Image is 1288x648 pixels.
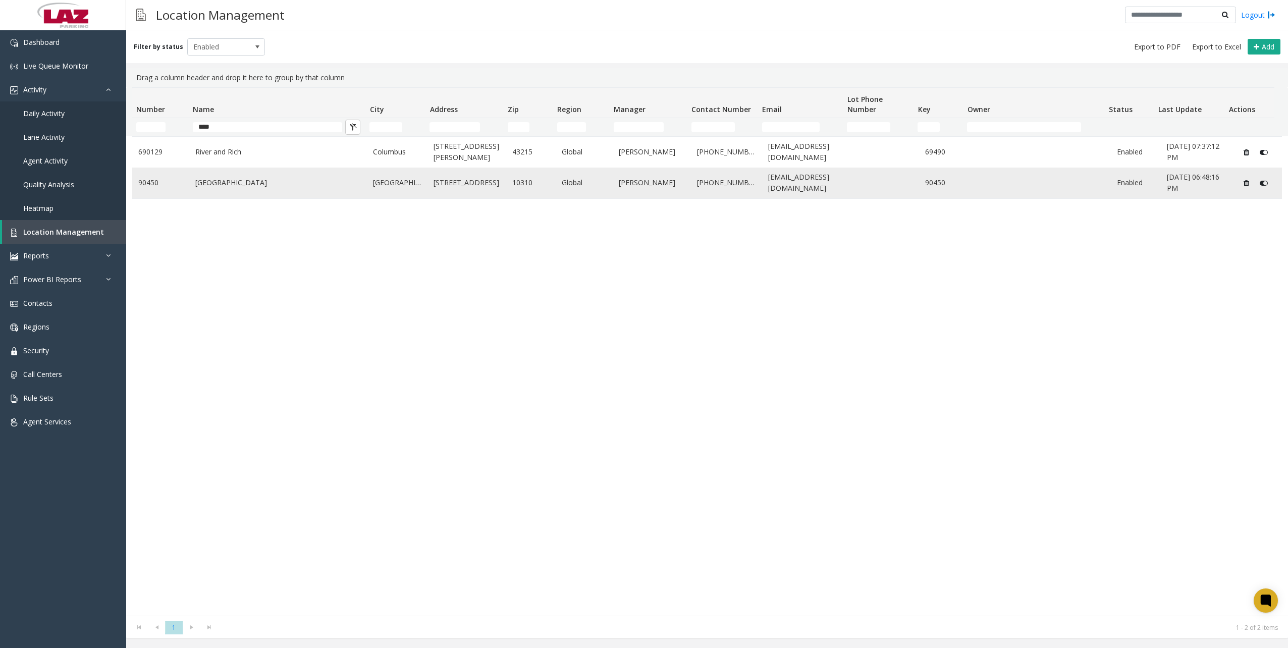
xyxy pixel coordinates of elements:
[10,347,18,355] img: 'icon'
[1167,141,1219,162] span: [DATE] 07:37:12 PM
[1192,42,1241,52] span: Export to Excel
[373,146,421,157] a: Columbus
[1167,172,1226,194] a: [DATE] 06:48:16 PM
[193,122,342,132] input: Name Filter
[189,118,365,136] td: Name Filter
[691,104,751,114] span: Contact Number
[512,146,550,157] a: 43215
[847,122,890,132] input: Lot Phone Number Filter
[619,146,685,157] a: [PERSON_NAME]
[1134,42,1180,52] span: Export to PDF
[504,118,553,136] td: Zip Filter
[23,156,68,166] span: Agent Activity
[425,118,503,136] td: Address Filter
[1167,172,1219,193] span: [DATE] 06:48:16 PM
[434,141,500,164] a: [STREET_ADDRESS][PERSON_NAME]
[557,122,586,132] input: Region Filter
[1105,118,1154,136] td: Status Filter
[562,177,607,188] a: Global
[345,120,360,135] button: Clear
[10,300,18,308] img: 'icon'
[1225,118,1274,136] td: Actions Filter
[1238,144,1254,160] button: Delete
[10,371,18,379] img: 'icon'
[1254,144,1273,160] button: Disable
[136,3,146,27] img: pageIcon
[610,118,687,136] td: Manager Filter
[138,177,183,188] a: 90450
[23,369,62,379] span: Call Centers
[165,621,183,634] span: Page 1
[10,63,18,71] img: 'icon'
[768,172,841,194] a: [EMAIL_ADDRESS][DOMAIN_NAME]
[614,104,646,114] span: Manager
[195,146,361,157] a: River and Rich
[1105,88,1154,118] th: Status
[553,118,610,136] td: Region Filter
[562,146,607,157] a: Global
[126,87,1288,616] div: Data table
[23,85,46,94] span: Activity
[1167,141,1226,164] a: [DATE] 07:37:12 PM
[914,118,963,136] td: Key Filter
[136,122,166,132] input: Number Filter
[23,132,65,142] span: Lane Activity
[967,122,1081,132] input: Owner Filter
[370,104,384,114] span: City
[23,180,74,189] span: Quality Analysis
[10,395,18,403] img: 'icon'
[23,322,49,332] span: Regions
[188,39,249,55] span: Enabled
[373,177,421,188] a: [GEOGRAPHIC_DATA]
[768,141,841,164] a: [EMAIL_ADDRESS][DOMAIN_NAME]
[1241,10,1275,20] a: Logout
[23,417,71,426] span: Agent Services
[10,39,18,47] img: 'icon'
[10,86,18,94] img: 'icon'
[430,104,458,114] span: Address
[195,177,361,188] a: [GEOGRAPHIC_DATA]
[23,275,81,284] span: Power BI Reports
[23,298,52,308] span: Contacts
[963,118,1104,136] td: Owner Filter
[138,146,183,157] a: 690129
[758,118,843,136] td: Email Filter
[619,177,685,188] a: [PERSON_NAME]
[691,122,735,132] input: Contact Number Filter
[23,37,60,47] span: Dashboard
[134,42,183,51] label: Filter by status
[697,146,756,157] a: [PHONE_NUMBER]
[2,220,126,244] a: Location Management
[132,118,189,136] td: Number Filter
[10,418,18,426] img: 'icon'
[1262,42,1274,51] span: Add
[224,623,1278,632] kendo-pager-info: 1 - 2 of 2 items
[151,3,290,27] h3: Location Management
[430,122,480,132] input: Address Filter
[10,276,18,284] img: 'icon'
[687,118,758,136] td: Contact Number Filter
[762,104,782,114] span: Email
[508,104,519,114] span: Zip
[557,104,581,114] span: Region
[23,393,53,403] span: Rule Sets
[614,122,664,132] input: Manager Filter
[925,146,963,157] a: 69490
[1254,175,1273,191] button: Disable
[847,94,883,114] span: Lot Phone Number
[193,104,214,114] span: Name
[1158,104,1202,114] span: Last Update
[1188,40,1245,54] button: Export to Excel
[132,68,1282,87] div: Drag a column header and drop it here to group by that column
[1154,118,1225,136] td: Last Update Filter
[843,118,914,136] td: Lot Phone Number Filter
[434,177,500,188] a: [STREET_ADDRESS]
[1267,10,1275,20] img: logout
[136,104,165,114] span: Number
[762,122,820,132] input: Email Filter
[23,251,49,260] span: Reports
[1117,177,1155,188] a: Enabled
[10,252,18,260] img: 'icon'
[968,104,990,114] span: Owner
[23,203,53,213] span: Heatmap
